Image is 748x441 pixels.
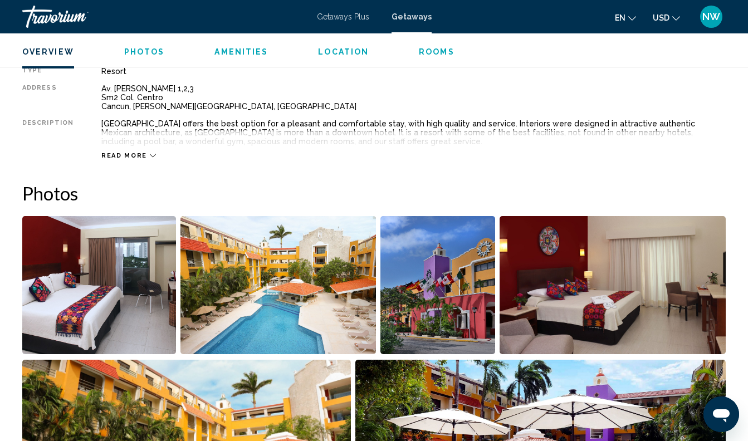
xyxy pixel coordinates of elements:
[653,9,680,26] button: Change currency
[101,67,726,76] div: Resort
[101,84,726,111] div: Av. [PERSON_NAME] 1,2,3 Sm2 Col. Centro Cancun, [PERSON_NAME][GEOGRAPHIC_DATA], [GEOGRAPHIC_DATA]
[318,47,369,57] button: Location
[101,119,726,146] div: [GEOGRAPHIC_DATA] offers the best option for a pleasant and comfortable stay, with high quality a...
[318,47,369,56] span: Location
[653,13,669,22] span: USD
[22,215,176,355] button: Open full-screen image slider
[22,6,306,28] a: Travorium
[392,12,432,21] a: Getaways
[703,396,739,432] iframe: Button to launch messaging window
[697,5,726,28] button: User Menu
[180,215,376,355] button: Open full-screen image slider
[22,84,74,111] div: Address
[124,47,165,57] button: Photos
[419,47,454,56] span: Rooms
[22,119,74,146] div: Description
[317,12,369,21] a: Getaways Plus
[500,215,726,355] button: Open full-screen image slider
[101,152,147,159] span: Read more
[419,47,454,57] button: Rooms
[214,47,268,56] span: Amenities
[380,215,495,355] button: Open full-screen image slider
[22,67,74,76] div: Type
[22,182,726,204] h2: Photos
[702,11,720,22] span: NW
[22,47,74,57] button: Overview
[615,13,625,22] span: en
[101,151,156,160] button: Read more
[22,47,74,56] span: Overview
[214,47,268,57] button: Amenities
[124,47,165,56] span: Photos
[615,9,636,26] button: Change language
